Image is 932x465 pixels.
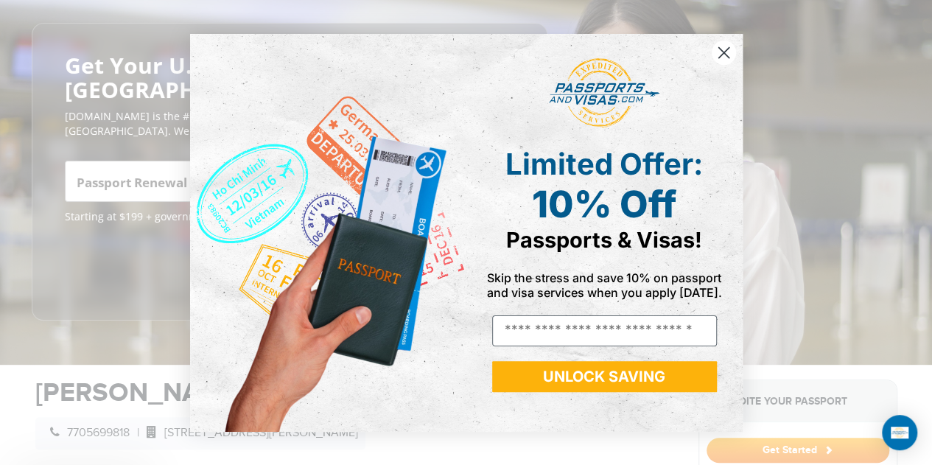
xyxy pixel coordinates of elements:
div: Open Intercom Messenger [882,415,917,450]
span: 10% Off [532,182,676,226]
button: Close dialog [711,40,737,66]
span: Skip the stress and save 10% on passport and visa services when you apply [DATE]. [487,270,722,300]
img: passports and visas [549,58,659,127]
span: Limited Offer: [505,146,703,182]
img: de9cda0d-0715-46ca-9a25-073762a91ba7.png [190,34,466,432]
span: Passports & Visas! [506,227,702,253]
button: UNLOCK SAVING [492,361,717,392]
